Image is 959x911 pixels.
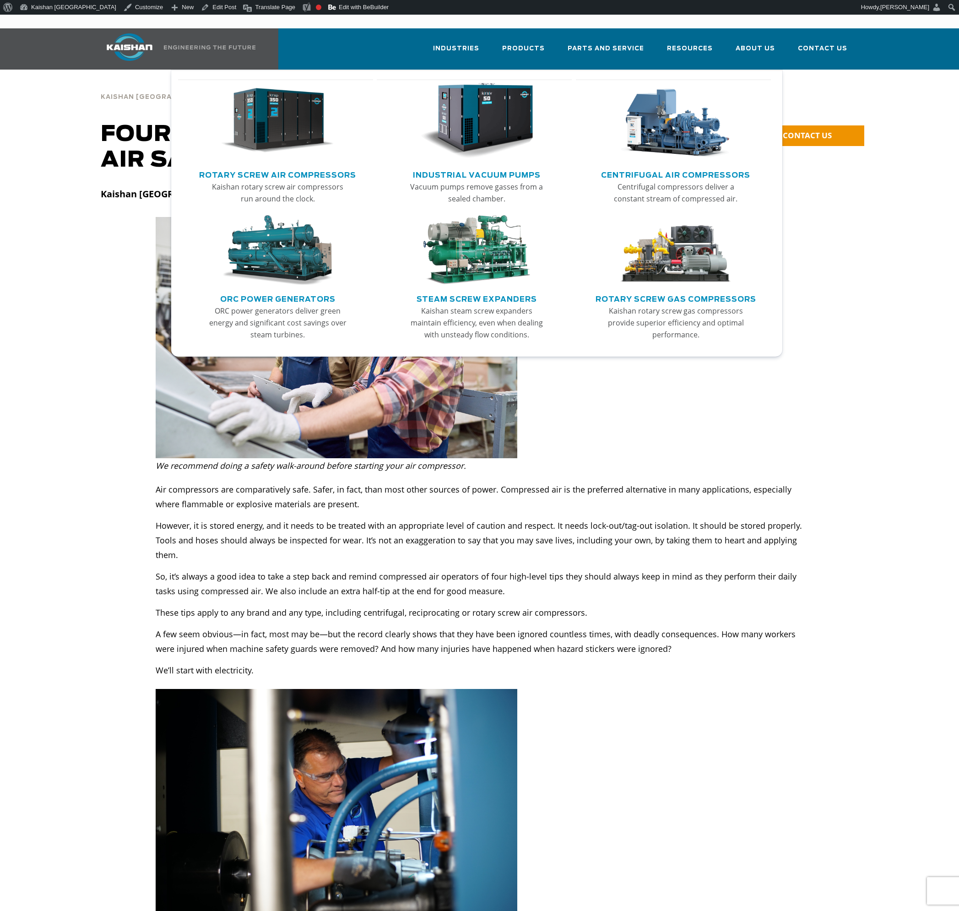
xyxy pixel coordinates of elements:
a: Rotary Screw Air Compressors [199,167,356,181]
span: Parts and Service [568,43,644,54]
a: Kaishan [GEOGRAPHIC_DATA] [101,92,217,101]
p: However, it is stored energy, and it needs to be treated with an appropriate level of caution and... [156,518,804,562]
p: These tips apply to any brand and any type, including centrifugal, reciprocating or rotary screw ... [156,605,804,620]
a: About Us [736,37,775,68]
span: Products [502,43,545,54]
img: thumb-Rotary-Screw-Gas-Compressors [619,215,732,286]
span: [PERSON_NAME] [880,4,929,11]
a: Industries [433,37,479,68]
p: Centrifugal compressors deliver a constant stream of compressed air. [604,181,747,205]
p: Kaishan rotary screw gas compressors provide superior efficiency and optimal performance. [604,305,747,341]
p: A few seem obvious—in fact, most may be—but the record clearly shows that they have been ignored ... [156,627,804,656]
a: Industrial Vacuum Pumps [413,167,541,181]
p: So, it’s always a good idea to take a step back and remind compressed air operators of four high-... [156,569,804,598]
a: Products [502,37,545,68]
p: ORC power generators deliver green energy and significant cost savings over steam turbines. [206,305,349,341]
em: We recommend doing a safety walk-around before starting your air compressor. [156,460,466,471]
p: Kaishan rotary screw air compressors run around the clock. [206,181,349,205]
img: thumb-Steam-Screw-Expanders [420,215,533,286]
span: CONTACT US [783,130,832,141]
h1: Four (and a Half) Critical Compressed Air Safety Tips [101,122,666,173]
p: We’ll start with electricity. [156,663,804,678]
div: Focus keyphrase not set [316,5,321,10]
img: thumb-ORC-Power-Generators [221,215,334,286]
a: Steam Screw Expanders [417,291,537,305]
strong: Kaishan [GEOGRAPHIC_DATA] | [DATE]| Uncategorized [101,188,346,200]
span: Kaishan [GEOGRAPHIC_DATA] [101,94,217,100]
span: About Us [736,43,775,54]
a: Parts and Service [568,37,644,68]
img: thumb-Rotary-Screw-Air-Compressors [221,83,334,159]
p: Vacuum pumps remove gasses from a sealed chamber. [405,181,548,205]
a: CONTACT US [751,125,864,146]
img: kaishan logo [95,33,164,61]
a: Centrifugal Air Compressors [601,167,750,181]
a: Contact Us [798,37,847,68]
img: thumb-Centrifugal-Air-Compressors [619,83,732,159]
a: Resources [667,37,713,68]
img: Air compressor safety inspection [156,217,517,458]
a: ORC Power Generators [220,291,336,305]
img: Engineering the future [164,45,255,49]
span: Resources [667,43,713,54]
div: > [101,83,451,104]
span: Industries [433,43,479,54]
a: Rotary Screw Gas Compressors [596,291,756,305]
img: thumb-Industrial-Vacuum-Pumps [420,83,533,159]
a: Kaishan USA [95,28,257,70]
p: Air compressors are comparatively safe. Safer, in fact, than most other sources of power. Compres... [156,482,804,511]
p: Kaishan steam screw expanders maintain efficiency, even when dealing with unsteady flow conditions. [405,305,548,341]
span: Contact Us [798,43,847,54]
